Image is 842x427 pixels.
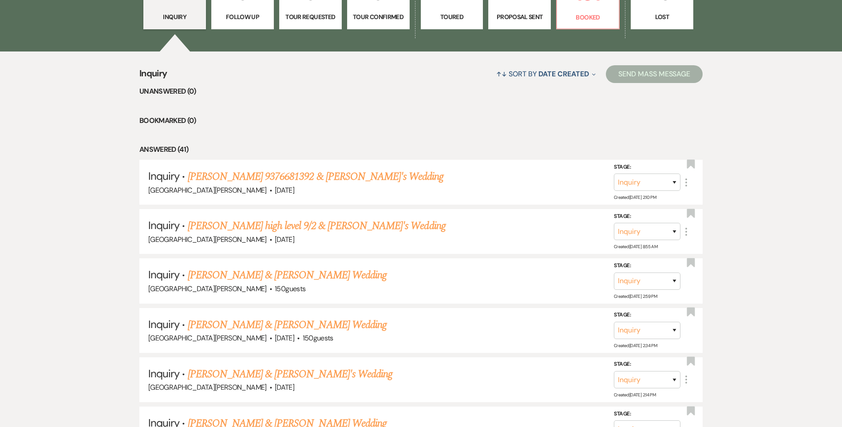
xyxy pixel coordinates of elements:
[353,12,404,22] p: Tour Confirmed
[562,12,613,22] p: Booked
[148,317,179,331] span: Inquiry
[614,293,657,299] span: Created: [DATE] 2:59 PM
[614,244,657,249] span: Created: [DATE] 8:55 AM
[636,12,688,22] p: Lost
[614,162,680,172] label: Stage:
[148,284,267,293] span: [GEOGRAPHIC_DATA][PERSON_NAME]
[614,409,680,419] label: Stage:
[614,212,680,221] label: Stage:
[148,186,267,195] span: [GEOGRAPHIC_DATA][PERSON_NAME]
[496,69,507,79] span: ↑↓
[188,169,444,185] a: [PERSON_NAME] 9376681392 & [PERSON_NAME]'s Wedding
[606,65,703,83] button: Send Mass Message
[139,144,703,155] li: Answered (41)
[275,235,294,244] span: [DATE]
[188,267,387,283] a: [PERSON_NAME] & [PERSON_NAME] Wedding
[614,261,680,271] label: Stage:
[275,186,294,195] span: [DATE]
[148,218,179,232] span: Inquiry
[275,383,294,392] span: [DATE]
[217,12,268,22] p: Follow Up
[188,317,387,333] a: [PERSON_NAME] & [PERSON_NAME] Wedding
[148,367,179,380] span: Inquiry
[148,268,179,281] span: Inquiry
[538,69,589,79] span: Date Created
[148,383,267,392] span: [GEOGRAPHIC_DATA][PERSON_NAME]
[614,343,657,348] span: Created: [DATE] 2:34 PM
[275,284,305,293] span: 150 guests
[494,12,545,22] p: Proposal Sent
[148,333,267,343] span: [GEOGRAPHIC_DATA][PERSON_NAME]
[427,12,478,22] p: Toured
[614,392,656,398] span: Created: [DATE] 2:14 PM
[303,333,333,343] span: 150 guests
[614,194,656,200] span: Created: [DATE] 2:10 PM
[149,12,200,22] p: Inquiry
[614,310,680,320] label: Stage:
[285,12,336,22] p: Tour Requested
[139,67,167,86] span: Inquiry
[148,169,179,183] span: Inquiry
[275,333,294,343] span: [DATE]
[188,218,446,234] a: [PERSON_NAME] high level 9/2 & [PERSON_NAME]'s Wedding
[139,115,703,127] li: Bookmarked (0)
[148,235,267,244] span: [GEOGRAPHIC_DATA][PERSON_NAME]
[188,366,393,382] a: [PERSON_NAME] & [PERSON_NAME]'s Wedding
[614,360,680,369] label: Stage:
[139,86,703,97] li: Unanswered (0)
[493,62,599,86] button: Sort By Date Created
